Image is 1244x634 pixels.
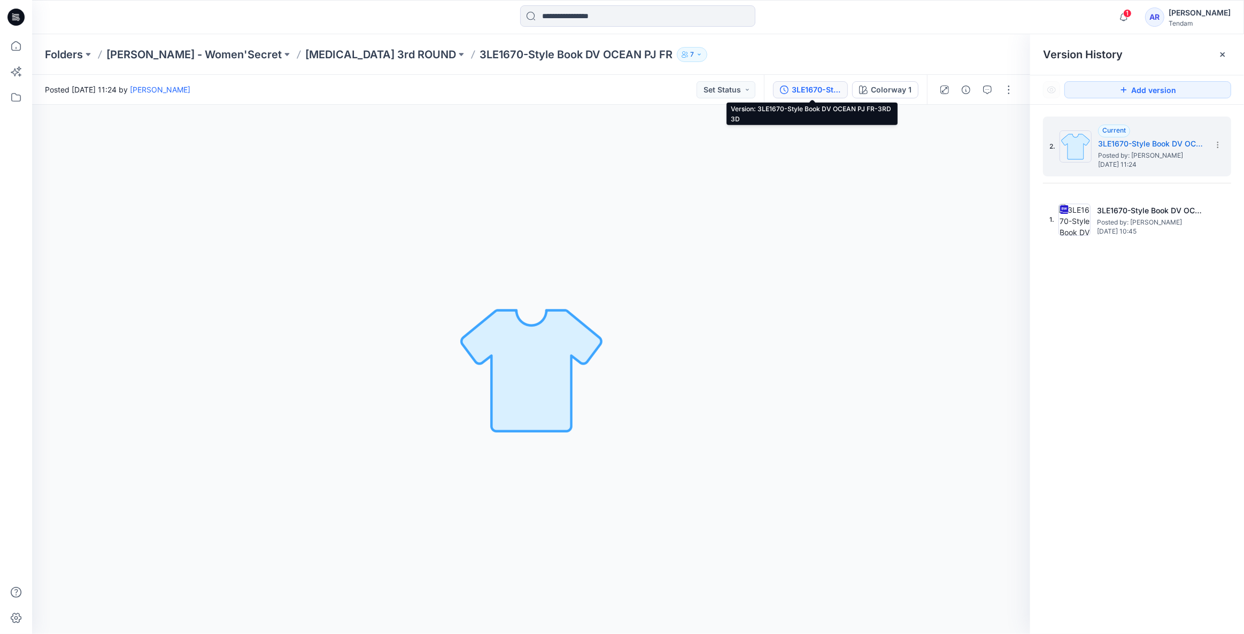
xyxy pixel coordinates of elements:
[1098,161,1205,168] span: [DATE] 11:24
[957,81,975,98] button: Details
[1097,228,1204,235] span: [DATE] 10:45
[45,47,83,62] a: Folders
[1169,19,1231,27] div: Tendam
[1043,81,1060,98] button: Show Hidden Versions
[457,295,606,444] img: No Outline
[1218,50,1227,59] button: Close
[480,47,673,62] p: 3LE1670-Style Book DV OCEAN PJ FR
[690,49,694,60] p: 7
[1049,215,1054,225] span: 1.
[677,47,707,62] button: 7
[1097,217,1204,228] span: Posted by: Azizur Rahman Tipu
[1043,48,1123,61] span: Version History
[1049,142,1055,151] span: 2.
[1169,6,1231,19] div: [PERSON_NAME]
[1123,9,1132,18] span: 1
[45,84,190,95] span: Posted [DATE] 11:24 by
[106,47,282,62] a: [PERSON_NAME] - Women'Secret
[852,81,918,98] button: Colorway 1
[1098,150,1205,161] span: Posted by: Azizur Rahman Tipu
[1102,126,1126,134] span: Current
[1058,204,1091,236] img: 3LE1670-Style Book DV OCEAN PJ FR-3RD 3D
[1060,130,1092,163] img: 3LE1670-Style Book DV OCEAN PJ FR-3RD 3D
[773,81,848,98] button: 3LE1670-Style Book DV OCEAN PJ FR-3RD 3D
[1145,7,1164,27] div: AR
[1064,81,1231,98] button: Add version
[1098,137,1205,150] h5: 3LE1670-Style Book DV OCEAN PJ FR-3RD 3D
[305,47,456,62] a: [MEDICAL_DATA] 3rd ROUND
[871,84,911,96] div: Colorway 1
[1097,204,1204,217] h5: 3LE1670-Style Book DV OCEAN PJ FR-3RD 3D
[792,84,841,96] div: 3LE1670-Style Book DV OCEAN PJ FR-3RD 3D
[130,85,190,94] a: [PERSON_NAME]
